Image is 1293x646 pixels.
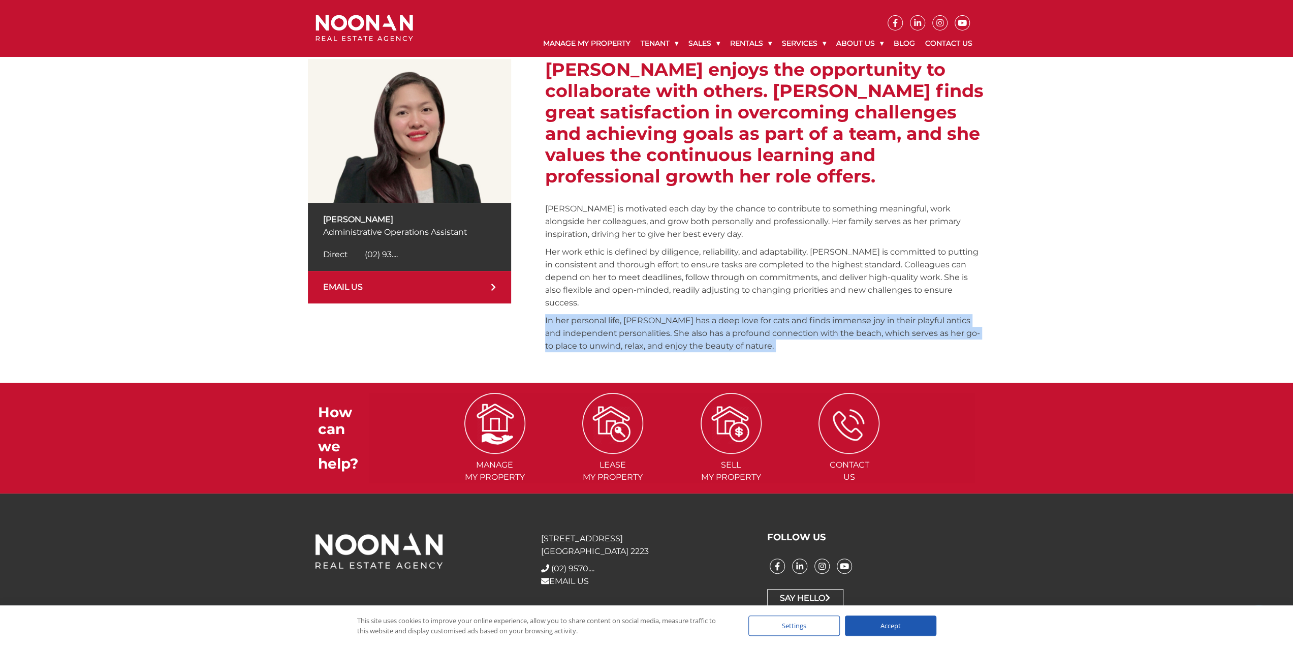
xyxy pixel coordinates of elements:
[545,202,985,240] p: [PERSON_NAME] is motivated each day by the chance to contribute to something meaningful, work alo...
[673,459,790,483] span: Sell my Property
[791,459,907,483] span: Contact Us
[683,30,725,56] a: Sales
[541,576,589,586] a: EMAIL US
[323,226,496,238] p: Administrative Operations Assistant
[845,616,936,636] div: Accept
[538,30,636,56] a: Manage My Property
[323,250,348,259] span: Direct
[767,589,843,607] a: Say Hello
[767,532,977,543] h3: FOLLOW US
[818,393,879,454] img: ICONS
[323,250,398,259] a: Click to reveal phone number
[464,393,525,454] img: ICONS
[357,616,728,636] div: This site uses cookies to improve your online experience, allow you to share content on social me...
[545,59,985,187] h2: [PERSON_NAME] enjoys the opportunity to collaborate with others. [PERSON_NAME] finds great satisf...
[889,30,920,56] a: Blog
[318,404,369,472] h3: How can we help?
[920,30,977,56] a: Contact Us
[308,271,511,303] a: EMAIL US
[545,245,985,309] p: Her work ethic is defined by diligence, reliability, and adaptability. [PERSON_NAME] is committed...
[308,59,511,203] img: Shari Ann Tabin
[555,418,671,482] a: Leasemy Property
[551,564,594,573] span: (02) 9570....
[831,30,889,56] a: About Us
[701,393,762,454] img: ICONS
[725,30,777,56] a: Rentals
[791,418,907,482] a: ContactUs
[541,532,751,558] p: [STREET_ADDRESS] [GEOGRAPHIC_DATA] 2223
[777,30,831,56] a: Services
[365,250,398,259] span: (02) 93....
[748,616,840,636] div: Settings
[316,15,413,42] img: Noonan Real Estate Agency
[323,213,496,226] p: [PERSON_NAME]
[582,393,643,454] img: ICONS
[673,418,790,482] a: Sellmy Property
[636,30,683,56] a: Tenant
[436,418,553,482] a: Managemy Property
[555,459,671,483] span: Lease my Property
[551,564,594,573] a: Click to reveal phone number
[545,314,985,352] p: In her personal life, [PERSON_NAME] has a deep love for cats and finds immense joy in their playf...
[436,459,553,483] span: Manage my Property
